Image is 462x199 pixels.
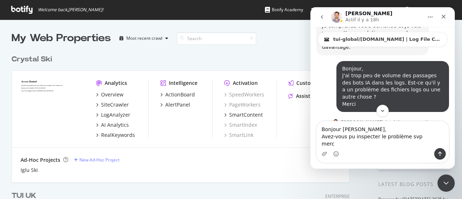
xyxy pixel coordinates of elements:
[296,79,335,87] div: CustomReports
[361,6,398,13] div: Organizations
[101,91,123,98] div: Overview
[21,156,60,164] div: Ad-Hoc Projects
[165,91,195,98] div: ActionBoard
[437,174,455,192] iframe: Intercom live chat
[311,6,353,13] div: Knowledge Base
[12,31,111,46] div: My Web Properties
[224,101,261,108] a: PageWorkers
[101,131,135,139] div: RealKeywords
[160,101,190,108] a: AlertPanel
[177,32,256,45] input: Search
[96,101,129,108] a: SiteCrawler
[96,111,130,118] a: LogAnalyzer
[288,79,335,87] a: CustomReports
[38,7,103,13] span: Welcome back, [PERSON_NAME] !
[12,54,55,65] a: Crystal Ski
[21,166,38,174] a: Iglu Ski
[160,91,195,98] a: ActionBoard
[224,121,257,129] a: SmartIndex
[21,79,84,131] img: crystalski.co.uk
[378,180,450,188] div: Latest Blog Posts
[101,111,130,118] div: LogAnalyzer
[101,101,129,108] div: SiteCrawler
[12,54,52,65] div: Crystal Ski
[398,4,458,16] button: [PERSON_NAME]
[96,131,135,139] a: RealKeywords
[165,101,190,108] div: AlertPanel
[233,79,258,87] div: Activation
[310,7,455,169] iframe: Intercom live chat
[74,157,119,163] a: New Ad-Hoc Project
[79,157,119,163] div: New Ad-Hoc Project
[96,121,129,129] a: AI Analytics
[296,92,310,100] div: Assist
[224,131,253,139] a: SmartLink
[169,79,197,87] div: Intelligence
[224,91,264,98] a: SpeedWorkers
[117,33,171,44] button: Most recent crawl
[288,92,310,100] a: Assist
[101,121,129,129] div: AI Analytics
[224,111,263,118] a: SmartContent
[105,79,127,87] div: Analytics
[265,6,303,13] div: Botify Academy
[126,36,162,40] div: Most recent crawl
[229,111,263,118] div: SmartContent
[413,7,447,13] span: Olena Astafieva
[96,91,123,98] a: Overview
